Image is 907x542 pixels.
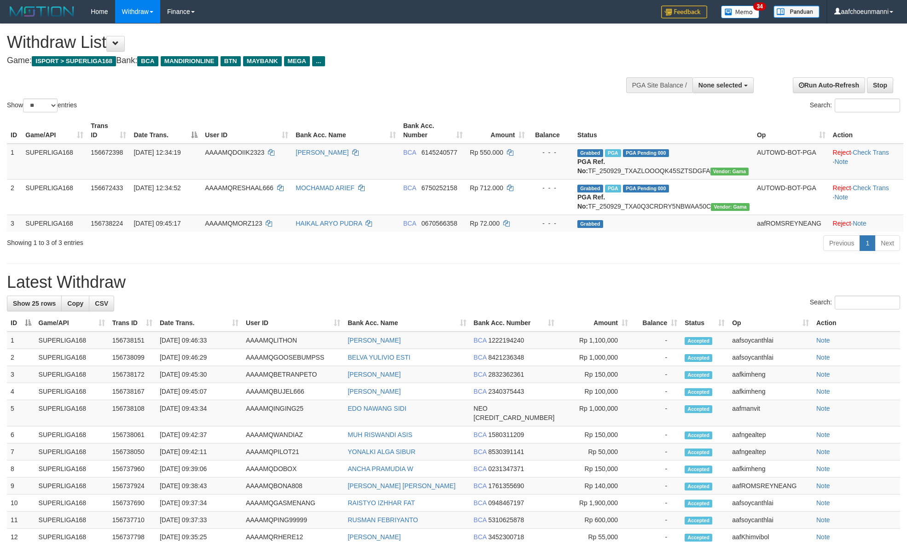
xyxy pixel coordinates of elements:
button: None selected [692,77,754,93]
span: Vendor URL: https://trx31.1velocity.biz [710,168,749,175]
input: Search: [835,99,900,112]
a: Note [816,388,830,395]
span: Copy 5310625878 to clipboard [488,516,524,524]
span: Grabbed [577,220,603,228]
td: Rp 1,000,000 [558,349,632,366]
th: ID: activate to sort column descending [7,315,35,332]
span: 34 [753,2,766,11]
a: YONALKI ALGA SIBUR [348,448,415,455]
td: aafngealtep [728,426,813,443]
th: Op: activate to sort column ascending [728,315,813,332]
b: PGA Ref. No: [577,158,605,175]
a: Note [816,337,830,344]
td: Rp 150,000 [558,366,632,383]
a: Note [816,499,830,507]
th: Date Trans.: activate to sort column descending [130,117,201,144]
td: · [829,215,903,232]
td: SUPERLIGA168 [22,215,87,232]
th: User ID: activate to sort column ascending [242,315,344,332]
span: MANDIRIONLINE [161,56,218,66]
span: 156672398 [91,149,123,156]
a: Next [875,235,900,251]
a: Reject [833,220,851,227]
td: SUPERLIGA168 [22,179,87,215]
span: ... [312,56,325,66]
span: Copy 1222194240 to clipboard [488,337,524,344]
td: AAAAMQBONA808 [242,478,344,495]
span: Copy 8421236348 to clipboard [488,354,524,361]
a: Note [816,448,830,455]
a: Copy [61,296,89,311]
span: Copy 0670566358 to clipboard [421,220,457,227]
td: SUPERLIGA168 [35,443,109,460]
span: Accepted [685,534,712,542]
td: Rp 1,000,000 [558,400,632,426]
a: Note [816,533,830,541]
a: Reject [833,184,851,192]
a: [PERSON_NAME] [348,337,401,344]
td: Rp 600,000 [558,512,632,529]
th: Trans ID: activate to sort column ascending [109,315,156,332]
img: Feedback.jpg [661,6,707,18]
th: Bank Acc. Number: activate to sort column ascending [470,315,558,332]
th: Amount: activate to sort column ascending [558,315,632,332]
span: Accepted [685,405,712,413]
td: 1 [7,332,35,349]
th: Status: activate to sort column ascending [681,315,728,332]
a: HAIKAL ARYO PUDRA [296,220,362,227]
th: ID [7,117,22,144]
a: BELVA YULIVIO ESTI [348,354,410,361]
span: BCA [474,482,487,490]
span: BCA [474,516,487,524]
td: 156738167 [109,383,156,400]
span: BCA [474,388,487,395]
span: BCA [403,220,416,227]
a: MOCHAMAD ARIEF [296,184,355,192]
div: - - - [532,219,570,228]
span: Rp 72.000 [470,220,500,227]
a: RAISTYO IZHHAR FAT [348,499,415,507]
span: Marked by aafsoycanthlai [605,185,621,192]
td: SUPERLIGA168 [35,383,109,400]
td: Rp 50,000 [558,443,632,460]
span: PGA Pending [623,185,669,192]
span: BCA [403,149,416,156]
span: Accepted [685,466,712,473]
label: Show entries [7,99,77,112]
td: Rp 1,100,000 [558,332,632,349]
td: aafsoycanthlai [728,332,813,349]
span: BCA [474,337,487,344]
td: - [632,443,681,460]
td: AUTOWD-BOT-PGA [753,144,829,180]
h1: Latest Withdraw [7,273,900,291]
td: 7 [7,443,35,460]
td: SUPERLIGA168 [35,460,109,478]
td: AUTOWD-BOT-PGA [753,179,829,215]
a: EDO NAWANG SIDI [348,405,406,412]
span: BCA [474,533,487,541]
span: Accepted [685,483,712,490]
span: Copy 6750252158 to clipboard [421,184,457,192]
span: Accepted [685,337,712,345]
a: Note [816,431,830,438]
td: - [632,478,681,495]
h1: Withdraw List [7,33,595,52]
td: 11 [7,512,35,529]
span: BCA [137,56,158,66]
a: Stop [867,77,893,93]
th: Trans ID: activate to sort column ascending [87,117,130,144]
span: BCA [474,431,487,438]
td: TF_250929_TXA0Q3CRDRY5NBWAA50C [574,179,753,215]
th: Game/API: activate to sort column ascending [22,117,87,144]
td: - [632,495,681,512]
div: PGA Site Balance / [626,77,692,93]
a: Note [853,220,866,227]
th: Date Trans.: activate to sort column ascending [156,315,242,332]
a: Note [816,371,830,378]
a: Note [835,158,849,165]
span: Grabbed [577,149,603,157]
th: Amount: activate to sort column ascending [466,117,529,144]
td: [DATE] 09:46:29 [156,349,242,366]
td: 4 [7,383,35,400]
td: 156738108 [109,400,156,426]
